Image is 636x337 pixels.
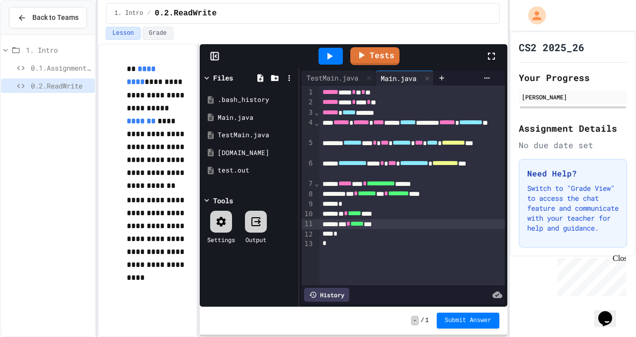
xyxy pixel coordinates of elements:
div: 3 [302,108,314,118]
p: Switch to "Grade View" to access the chat feature and communicate with your teacher for help and ... [527,183,619,233]
span: - [411,316,418,326]
h3: Need Help? [527,168,619,179]
div: 13 [302,239,314,249]
button: Submit Answer [437,313,499,329]
div: No due date set [519,139,627,151]
div: TestMain.java [302,73,363,83]
div: 6 [302,159,314,179]
span: 1. Intro [114,9,143,17]
span: / [421,317,424,325]
div: History [304,288,349,302]
div: TestMain.java [302,71,376,85]
span: Back to Teams [32,12,79,23]
h2: Your Progress [519,71,627,84]
div: 12 [302,230,314,240]
span: 1 [425,317,429,325]
span: Fold line [314,119,319,127]
div: 10 [302,209,314,219]
iframe: chat widget [594,297,626,327]
div: 8 [302,189,314,199]
span: 0.1.AssignmentExample [31,63,91,73]
div: My Account [518,4,549,27]
div: Tools [213,195,233,206]
button: Grade [143,27,173,40]
button: Back to Teams [9,7,87,28]
div: Chat with us now!Close [4,4,69,63]
div: 2 [302,97,314,107]
div: .bash_history [218,95,295,105]
div: Main.java [218,113,295,123]
h1: CS2 2025_26 [519,40,584,54]
span: Fold line [314,179,319,187]
a: Tests [350,47,399,65]
div: 9 [302,199,314,209]
h2: Assignment Details [519,121,627,135]
div: TestMain.java [218,130,295,140]
span: 1. Intro [26,45,91,55]
div: Settings [207,235,235,244]
div: 4 [302,118,314,138]
div: 11 [302,219,314,229]
div: test.out [218,166,295,175]
div: Main.java [376,71,434,85]
span: / [147,9,151,17]
div: 5 [302,138,314,159]
div: 1 [302,87,314,97]
span: Submit Answer [445,317,491,325]
div: Files [213,73,233,83]
span: 0.2.ReadWrite [155,7,217,19]
span: Fold line [314,108,319,116]
div: 7 [302,179,314,189]
div: Main.java [376,73,421,84]
button: Lesson [106,27,140,40]
div: [DOMAIN_NAME] [218,148,295,158]
div: Output [245,235,266,244]
span: 0.2.ReadWrite [31,81,91,91]
iframe: chat widget [554,254,626,296]
div: [PERSON_NAME] [522,92,624,101]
